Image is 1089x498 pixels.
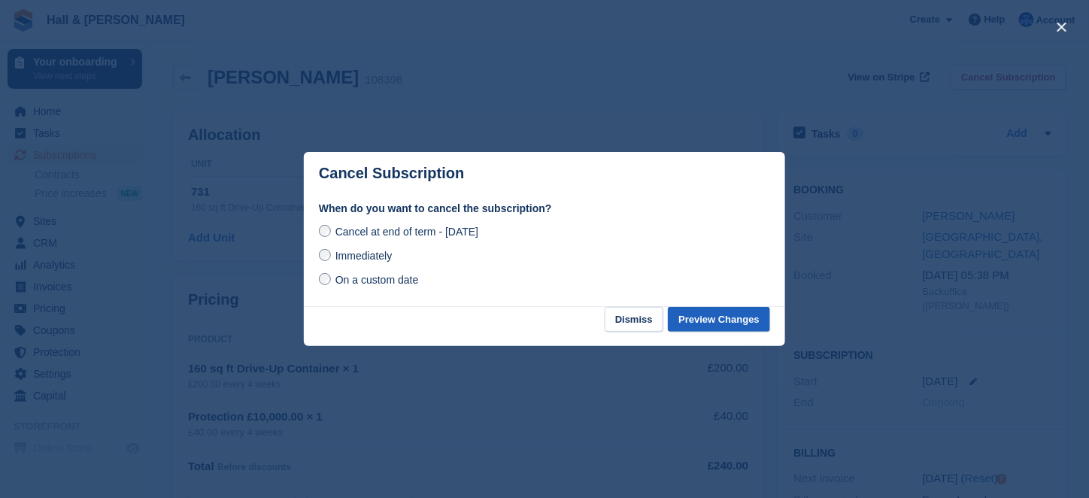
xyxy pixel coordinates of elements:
[335,274,419,286] span: On a custom date
[319,273,331,285] input: On a custom date
[319,165,464,182] p: Cancel Subscription
[319,249,331,261] input: Immediately
[319,225,331,237] input: Cancel at end of term - [DATE]
[1050,15,1074,39] button: close
[605,307,663,332] button: Dismiss
[668,307,770,332] button: Preview Changes
[335,250,392,262] span: Immediately
[319,201,770,217] label: When do you want to cancel the subscription?
[335,226,478,238] span: Cancel at end of term - [DATE]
